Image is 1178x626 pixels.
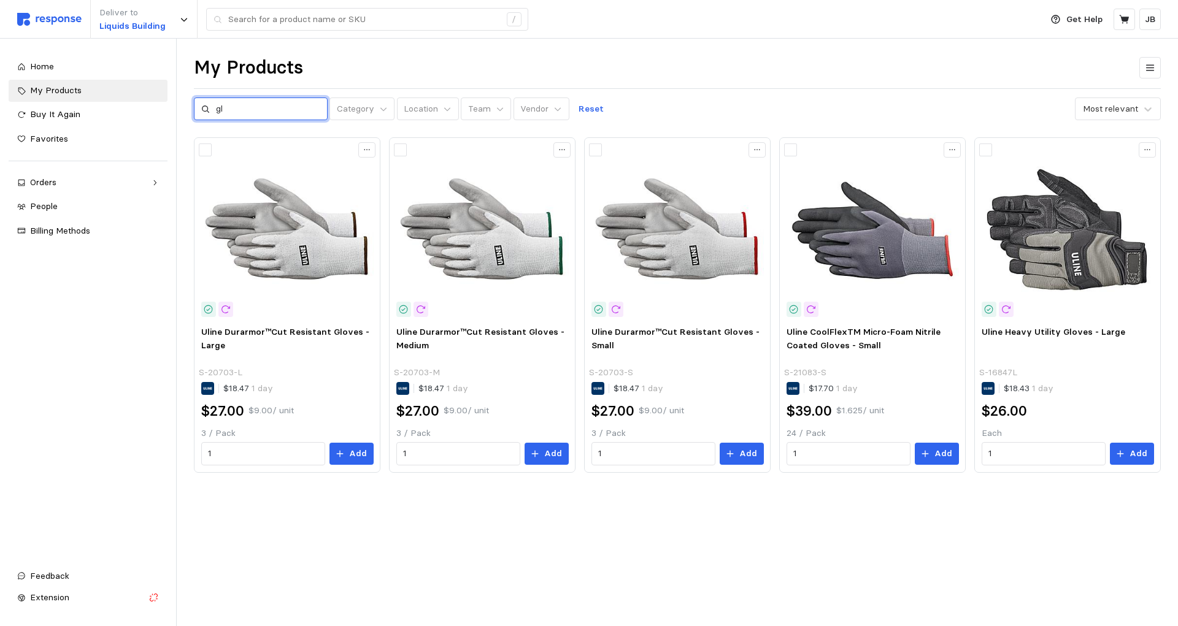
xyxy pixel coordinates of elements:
[1004,382,1053,395] p: $18.43
[468,102,491,116] p: Team
[9,220,167,242] a: Billing Methods
[397,97,459,121] button: Location
[9,56,167,78] a: Home
[598,443,708,465] input: Qty
[396,145,569,317] img: S-20703-M
[915,443,959,465] button: Add
[9,128,167,150] a: Favorites
[461,97,511,121] button: Team
[988,443,1098,465] input: Qty
[9,172,167,194] a: Orders
[1030,383,1053,394] span: 1 day
[589,366,633,380] p: S-20703-S
[404,102,438,116] p: Location
[223,382,273,395] p: $18.47
[9,196,167,218] a: People
[787,402,832,421] h2: $39.00
[30,61,54,72] span: Home
[201,145,374,317] img: S-20703-L
[249,383,273,394] span: 1 day
[571,97,610,121] button: Reset
[982,326,1125,337] span: Uline Heavy Utility Gloves - Large
[194,56,303,80] h1: My Products
[17,13,82,26] img: svg%3e
[720,443,764,465] button: Add
[396,402,439,421] h2: $27.00
[836,404,884,418] p: $1.625 / unit
[9,565,167,587] button: Feedback
[639,404,684,418] p: $9.00 / unit
[30,570,69,581] span: Feedback
[337,102,374,116] p: Category
[982,427,1154,440] p: Each
[639,383,663,394] span: 1 day
[982,402,1027,421] h2: $26.00
[216,98,320,120] input: Search
[979,366,1017,380] p: S-16847L
[9,104,167,126] a: Buy It Again
[199,366,242,380] p: S-20703-L
[394,366,440,380] p: S-20703-M
[99,6,166,20] p: Deliver to
[784,366,826,380] p: S-21083-S
[591,145,764,317] img: S-20703-S
[30,176,146,189] div: Orders
[349,447,367,460] p: Add
[591,427,764,440] p: 3 / Pack
[591,326,760,351] span: Uline Durarmor™Cut Resistant Gloves - Small
[396,427,569,440] p: 3 / Pack
[507,12,522,27] div: /
[739,447,757,460] p: Add
[201,402,244,421] h2: $27.00
[30,200,58,212] span: People
[329,443,374,465] button: Add
[403,443,513,465] input: Qty
[30,85,82,96] span: My Products
[329,97,395,121] button: Category
[9,80,167,102] a: My Products
[444,383,468,394] span: 1 day
[614,382,663,395] p: $18.47
[809,382,858,395] p: $17.70
[834,383,858,394] span: 1 day
[591,402,634,421] h2: $27.00
[396,326,564,351] span: Uline Durarmor™Cut Resistant Gloves - Medium
[9,587,167,609] button: Extension
[982,145,1154,317] img: S-16847L
[418,382,468,395] p: $18.47
[208,443,318,465] input: Qty
[579,102,604,116] p: Reset
[1130,447,1147,460] p: Add
[228,9,500,31] input: Search for a product name or SKU
[1139,9,1161,30] button: JB
[525,443,569,465] button: Add
[544,447,562,460] p: Add
[514,97,569,121] button: Vendor
[248,404,294,418] p: $9.00 / unit
[934,447,952,460] p: Add
[1083,102,1138,115] div: Most relevant
[30,109,80,120] span: Buy It Again
[99,20,166,33] p: Liquids Building
[787,326,941,351] span: Uline CoolFlexTM Micro-Foam Nitrile Coated Gloves - Small
[1145,13,1155,26] p: JB
[1066,13,1103,26] p: Get Help
[30,592,69,603] span: Extension
[201,427,374,440] p: 3 / Pack
[793,443,903,465] input: Qty
[787,145,959,317] img: S-21083-S
[520,102,549,116] p: Vendor
[787,427,959,440] p: 24 / Pack
[1044,8,1110,31] button: Get Help
[30,225,90,236] span: Billing Methods
[201,326,369,351] span: Uline Durarmor™Cut Resistant Gloves - Large
[444,404,489,418] p: $9.00 / unit
[1110,443,1154,465] button: Add
[30,133,68,144] span: Favorites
